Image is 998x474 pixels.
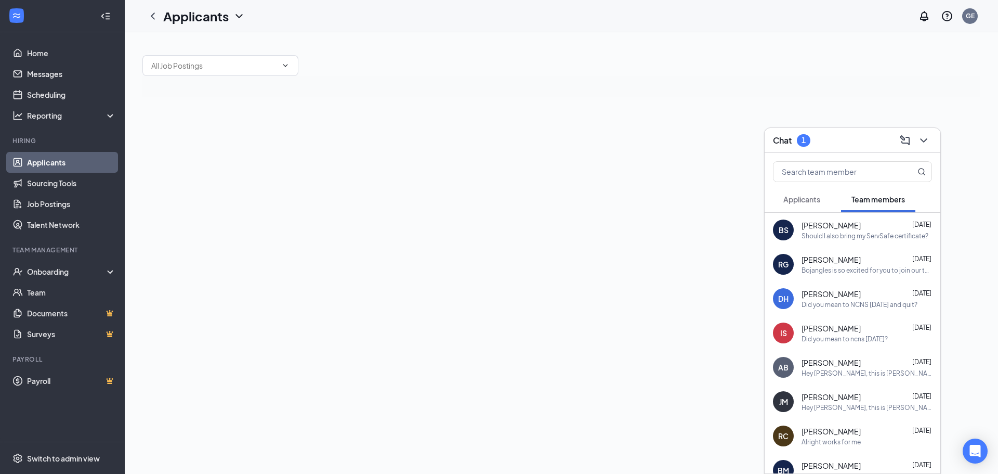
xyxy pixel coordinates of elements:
div: IS [780,328,787,338]
svg: QuestionInfo [941,10,953,22]
button: ComposeMessage [897,132,913,149]
span: [PERSON_NAME] [802,323,861,334]
div: Should I also bring my ServSafe certificate? [802,232,928,240]
svg: Settings [12,453,23,464]
span: [DATE] [912,358,931,366]
div: RC [778,431,789,441]
a: Messages [27,63,116,84]
div: Open Intercom Messenger [963,439,988,464]
svg: Analysis [12,110,23,121]
a: Applicants [27,152,116,173]
span: [DATE] [912,289,931,297]
svg: Notifications [918,10,930,22]
span: [DATE] [912,221,931,228]
svg: WorkstreamLogo [11,10,22,21]
div: Payroll [12,355,114,364]
button: ChevronDown [915,132,932,149]
svg: UserCheck [12,266,23,277]
a: SurveysCrown [27,324,116,344]
a: Scheduling [27,84,116,105]
h1: Applicants [163,7,229,25]
a: Sourcing Tools [27,173,116,194]
div: BS [779,225,789,235]
span: [PERSON_NAME] [802,220,861,230]
span: [DATE] [912,392,931,400]
div: RG [778,259,789,270]
div: Did you mean to NCNS [DATE] and quit? [802,300,917,309]
span: [PERSON_NAME] [802,357,861,368]
svg: ChevronLeft [147,10,159,22]
span: [DATE] [912,461,931,469]
div: Did you mean to ncns [DATE]? [802,335,888,343]
input: Search team member [773,162,897,182]
span: [DATE] [912,324,931,331]
svg: ChevronDown [233,10,245,22]
a: Job Postings [27,194,116,214]
div: Team Management [12,246,114,254]
a: Talent Network [27,214,116,235]
svg: ChevronDown [917,134,930,147]
div: Onboarding [27,266,107,277]
svg: ChevronDown [281,61,290,70]
a: Team [27,282,116,303]
h3: Chat [773,135,792,146]
div: Hiring [12,136,114,145]
span: [DATE] [912,255,931,263]
div: AB [778,362,789,373]
svg: ComposeMessage [899,134,911,147]
a: PayrollCrown [27,370,116,391]
svg: Collapse [100,11,111,21]
div: DH [778,293,789,304]
div: GE [966,11,975,20]
a: DocumentsCrown [27,303,116,324]
span: [PERSON_NAME] [802,460,861,471]
svg: MagnifyingGlass [917,168,926,176]
span: [PERSON_NAME] [802,289,861,299]
div: Hey [PERSON_NAME], this is [PERSON_NAME] with [PERSON_NAME]. Are you almost here for orientation? [802,369,932,378]
div: Switch to admin view [27,453,100,464]
span: [DATE] [912,427,931,434]
span: [PERSON_NAME] [802,392,861,402]
div: Alright works for me [802,438,861,446]
div: Reporting [27,110,116,121]
span: [PERSON_NAME] [802,426,861,437]
div: Hey [PERSON_NAME], this is [PERSON_NAME] with [PERSON_NAME]. I had you set up for orientation thi... [802,403,932,412]
span: [PERSON_NAME] [802,254,861,265]
div: 1 [802,136,806,145]
div: JM [779,396,788,407]
span: Applicants [783,195,820,204]
div: Bojangles is so excited for you to join our team! Do you know anyone else who might be interested... [802,266,932,275]
span: Team members [851,195,905,204]
a: Home [27,43,116,63]
input: All Job Postings [151,60,277,71]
